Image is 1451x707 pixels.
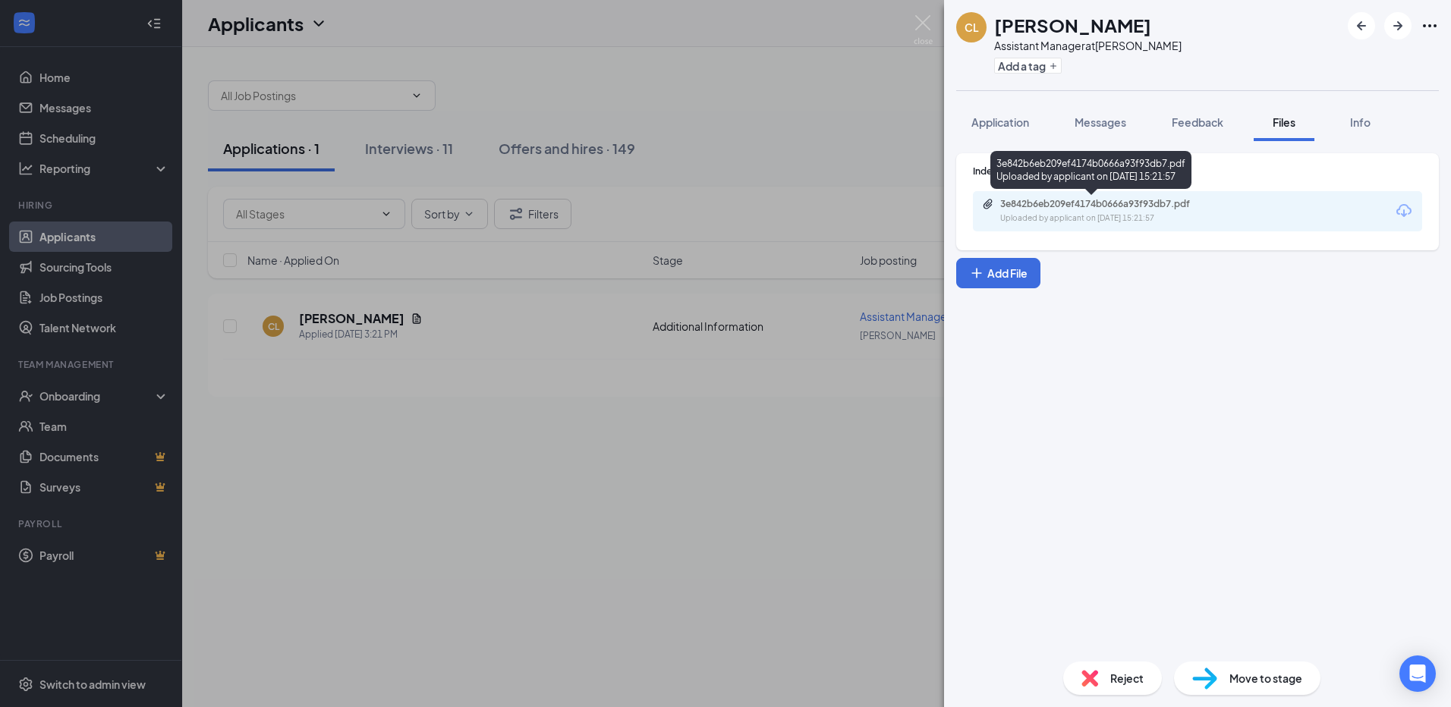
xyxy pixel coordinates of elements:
span: Reject [1110,670,1144,687]
span: Move to stage [1229,670,1302,687]
div: CL [965,20,979,35]
span: Feedback [1172,115,1223,129]
svg: Download [1395,202,1413,220]
span: Info [1350,115,1371,129]
svg: Plus [1049,61,1058,71]
button: ArrowLeftNew [1348,12,1375,39]
button: PlusAdd a tag [994,58,1062,74]
div: 3e842b6eb209ef4174b0666a93f93db7.pdf Uploaded by applicant on [DATE] 15:21:57 [990,151,1191,189]
svg: ArrowRight [1389,17,1407,35]
svg: Paperclip [982,198,994,210]
button: Add FilePlus [956,258,1040,288]
span: Application [971,115,1029,129]
div: 3e842b6eb209ef4174b0666a93f93db7.pdf [1000,198,1213,210]
svg: Plus [969,266,984,281]
svg: ArrowLeftNew [1352,17,1371,35]
div: Assistant Manager at [PERSON_NAME] [994,38,1182,53]
span: Files [1273,115,1295,129]
div: Indeed Resume [973,165,1422,178]
button: ArrowRight [1384,12,1412,39]
a: Paperclip3e842b6eb209ef4174b0666a93f93db7.pdfUploaded by applicant on [DATE] 15:21:57 [982,198,1228,225]
svg: Ellipses [1421,17,1439,35]
div: Open Intercom Messenger [1399,655,1436,692]
div: Uploaded by applicant on [DATE] 15:21:57 [1000,212,1228,225]
h1: [PERSON_NAME] [994,12,1151,38]
span: Messages [1075,115,1126,129]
